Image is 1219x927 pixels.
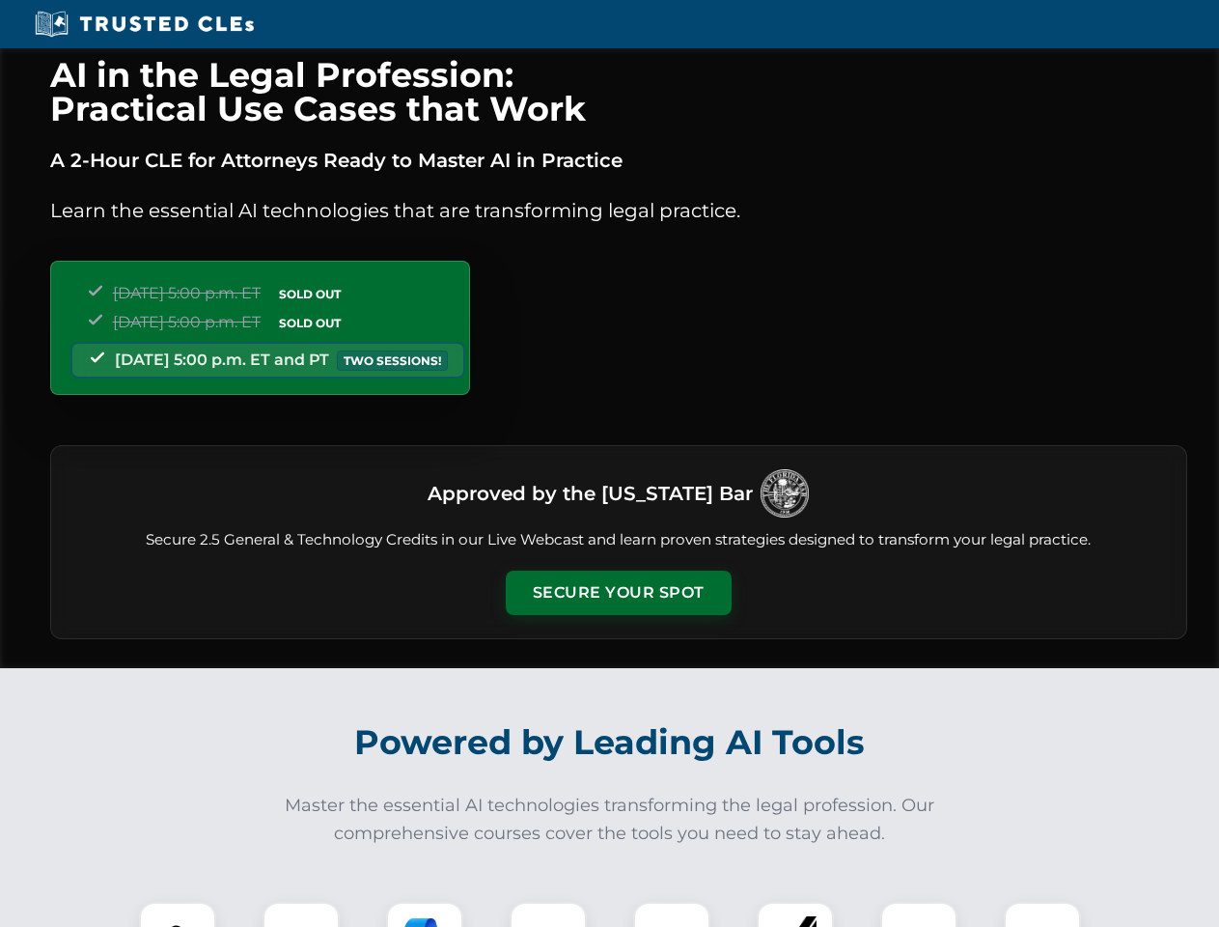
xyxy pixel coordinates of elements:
span: SOLD OUT [272,313,347,333]
span: [DATE] 5:00 p.m. ET [113,313,261,331]
p: A 2-Hour CLE for Attorneys Ready to Master AI in Practice [50,145,1187,176]
button: Secure Your Spot [506,571,732,615]
h3: Approved by the [US_STATE] Bar [428,476,753,511]
p: Master the essential AI technologies transforming the legal profession. Our comprehensive courses... [272,792,948,848]
span: [DATE] 5:00 p.m. ET [113,284,261,302]
h1: AI in the Legal Profession: Practical Use Cases that Work [50,58,1187,126]
p: Secure 2.5 General & Technology Credits in our Live Webcast and learn proven strategies designed ... [74,529,1163,551]
p: Learn the essential AI technologies that are transforming legal practice. [50,195,1187,226]
img: Logo [761,469,809,518]
img: Trusted CLEs [29,10,260,39]
h2: Powered by Leading AI Tools [75,709,1145,776]
span: SOLD OUT [272,284,347,304]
